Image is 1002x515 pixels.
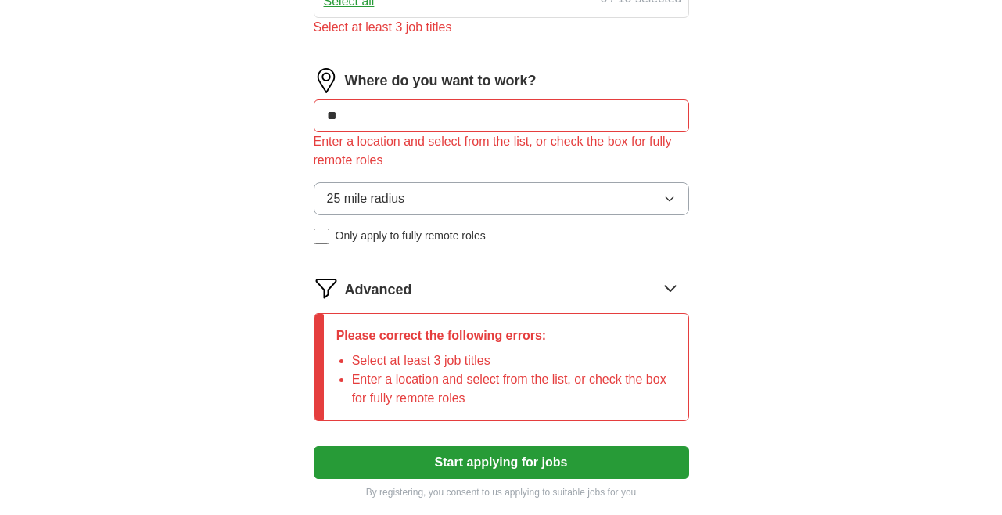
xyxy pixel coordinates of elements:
[345,70,537,92] label: Where do you want to work?
[314,132,689,170] div: Enter a location and select from the list, or check the box for fully remote roles
[314,229,329,244] input: Only apply to fully remote roles
[314,18,689,37] div: Select at least 3 job titles
[327,189,405,208] span: 25 mile radius
[314,68,339,93] img: location.png
[314,276,339,301] img: filter
[352,370,676,408] li: Enter a location and select from the list, or check the box for fully remote roles
[314,182,689,215] button: 25 mile radius
[314,446,689,479] button: Start applying for jobs
[345,279,412,301] span: Advanced
[314,485,689,499] p: By registering, you consent to us applying to suitable jobs for you
[336,228,486,244] span: Only apply to fully remote roles
[336,326,676,345] p: Please correct the following errors:
[352,351,676,370] li: Select at least 3 job titles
